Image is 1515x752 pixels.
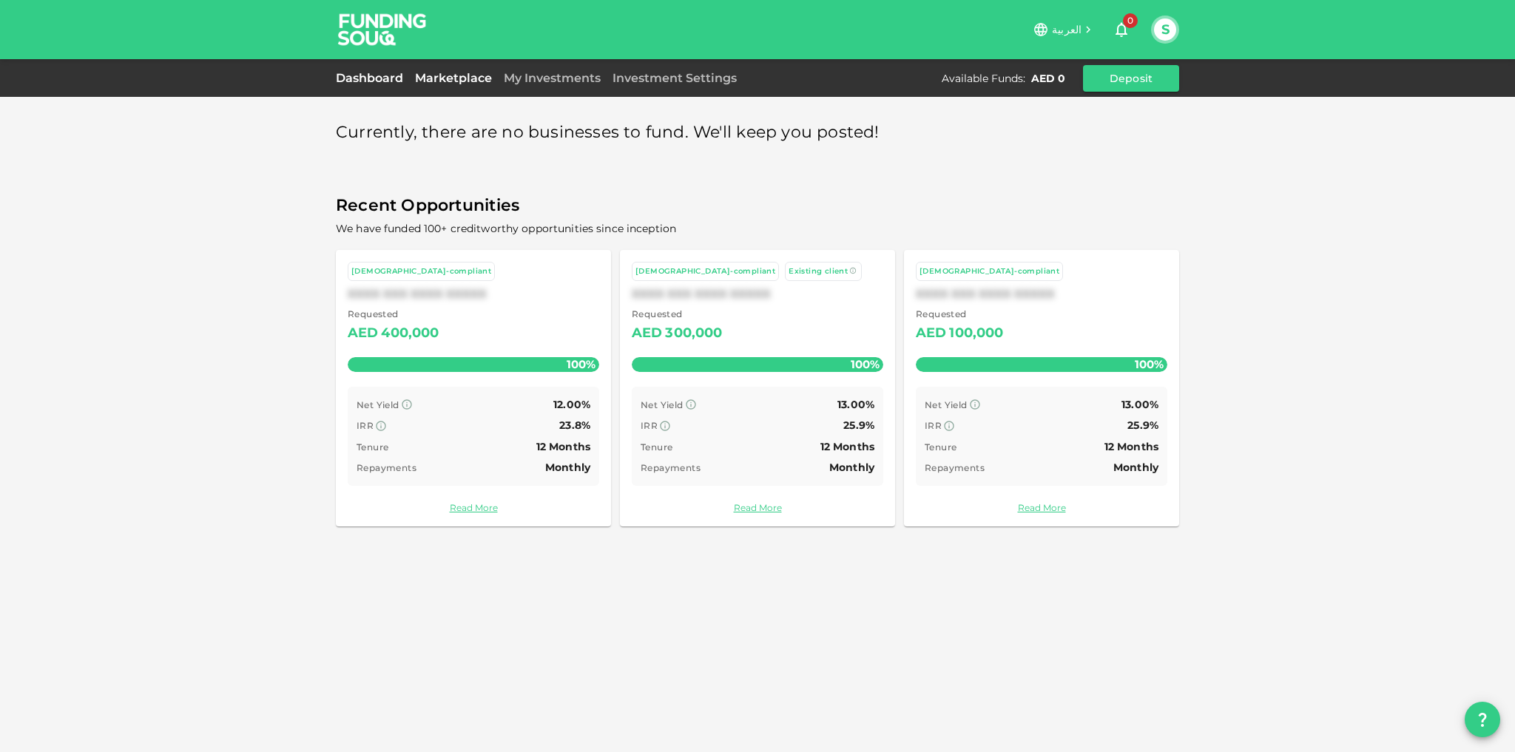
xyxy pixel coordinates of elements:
span: Currently, there are no businesses to fund. We'll keep you posted! [336,118,880,147]
span: Monthly [545,461,590,474]
span: Net Yield [357,399,399,410]
span: 12.00% [553,398,590,411]
a: Read More [348,501,599,515]
span: 100% [1131,353,1167,375]
span: 12 Months [820,440,874,453]
span: Requested [348,307,439,322]
span: We have funded 100+ creditworthy opportunities since inception [336,222,676,235]
span: Repayments [641,462,701,473]
span: Existing client [789,266,848,276]
span: Recent Opportunities [336,192,1179,220]
div: Available Funds : [942,71,1025,86]
div: 100,000 [949,322,1003,345]
span: IRR [925,420,942,431]
a: Investment Settings [607,71,743,85]
button: question [1465,702,1500,737]
span: Repayments [357,462,416,473]
a: [DEMOGRAPHIC_DATA]-compliantXXXX XXX XXXX XXXXX Requested AED100,000100% Net Yield 13.00% IRR 25.... [904,250,1179,526]
span: 25.9% [1127,419,1158,432]
span: Requested [632,307,723,322]
span: Monthly [829,461,874,474]
div: [DEMOGRAPHIC_DATA]-compliant [920,265,1059,278]
span: 100% [563,353,599,375]
span: Tenure [357,441,388,453]
span: IRR [357,420,374,431]
div: AED [348,322,378,345]
a: [DEMOGRAPHIC_DATA]-compliant Existing clientXXXX XXX XXXX XXXXX Requested AED300,000100% Net Yiel... [620,250,895,526]
a: My Investments [498,71,607,85]
span: Requested [916,307,1004,322]
a: Marketplace [409,71,498,85]
a: Read More [632,501,883,515]
span: IRR [641,420,658,431]
span: 13.00% [1121,398,1158,411]
span: 13.00% [837,398,874,411]
a: [DEMOGRAPHIC_DATA]-compliantXXXX XXX XXXX XXXXX Requested AED400,000100% Net Yield 12.00% IRR 23.... [336,250,611,526]
span: Monthly [1113,461,1158,474]
span: Net Yield [925,399,968,410]
span: Repayments [925,462,985,473]
button: 0 [1107,15,1136,44]
span: Net Yield [641,399,684,410]
div: 400,000 [381,322,439,345]
span: 12 Months [536,440,590,453]
div: XXXX XXX XXXX XXXXX [348,287,599,301]
div: AED [916,322,946,345]
span: 100% [847,353,883,375]
div: XXXX XXX XXXX XXXXX [632,287,883,301]
span: 0 [1123,13,1138,28]
div: 300,000 [665,322,722,345]
span: Tenure [925,441,956,453]
div: AED 0 [1031,71,1065,86]
span: 25.9% [843,419,874,432]
button: Deposit [1083,65,1179,92]
div: [DEMOGRAPHIC_DATA]-compliant [635,265,775,278]
a: Read More [916,501,1167,515]
div: [DEMOGRAPHIC_DATA]-compliant [351,265,491,278]
span: العربية [1052,23,1082,36]
div: XXXX XXX XXXX XXXXX [916,287,1167,301]
span: Tenure [641,441,672,453]
span: 23.8% [559,419,590,432]
span: 12 Months [1104,440,1158,453]
a: Dashboard [336,71,409,85]
div: AED [632,322,662,345]
button: S [1154,18,1176,41]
